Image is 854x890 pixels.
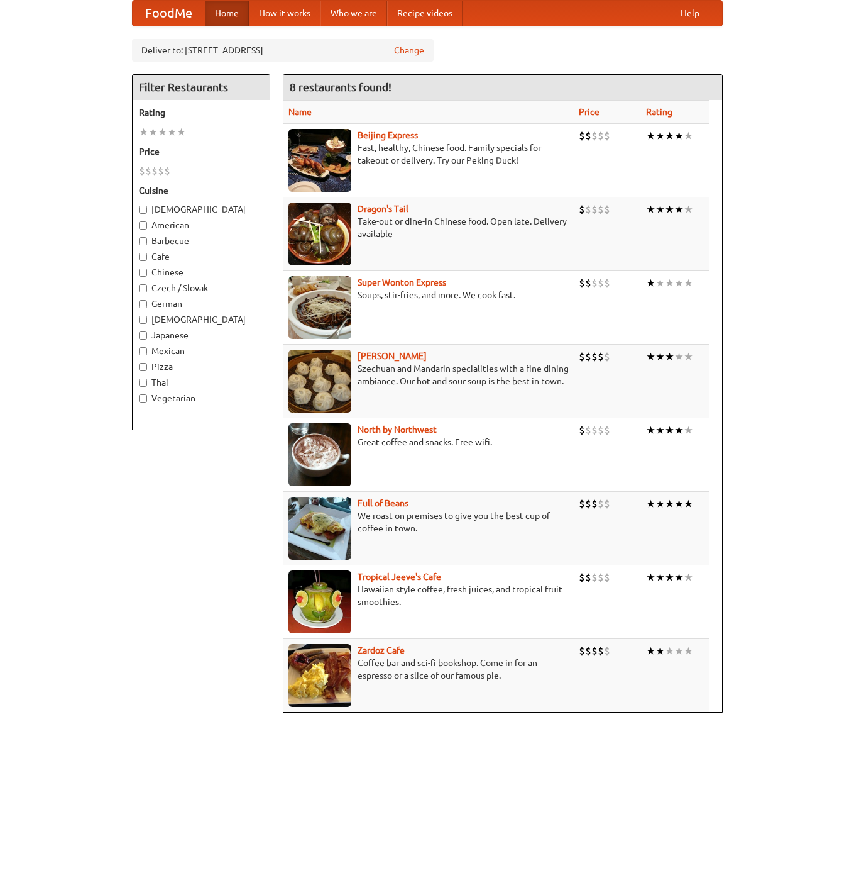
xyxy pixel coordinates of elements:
[604,570,610,584] li: $
[579,203,585,216] li: $
[133,75,270,100] h4: Filter Restaurants
[139,266,263,279] label: Chinese
[604,497,610,511] li: $
[288,107,312,117] a: Name
[288,362,569,387] p: Szechuan and Mandarin specialities with a fine dining ambiance. Our hot and sour soup is the best...
[151,164,158,178] li: $
[655,129,665,143] li: ★
[646,644,655,658] li: ★
[290,81,391,93] ng-pluralize: 8 restaurants found!
[579,129,585,143] li: $
[139,379,147,387] input: Thai
[139,250,263,263] label: Cafe
[139,145,263,158] h5: Price
[358,204,408,214] a: Dragon's Tail
[671,1,709,26] a: Help
[585,129,591,143] li: $
[288,570,351,633] img: jeeves.jpg
[674,129,684,143] li: ★
[655,497,665,511] li: ★
[358,645,405,655] a: Zardoz Cafe
[684,129,693,143] li: ★
[655,276,665,290] li: ★
[674,644,684,658] li: ★
[139,313,263,326] label: [DEMOGRAPHIC_DATA]
[665,203,674,216] li: ★
[579,107,599,117] a: Price
[598,423,604,437] li: $
[665,129,674,143] li: ★
[674,497,684,511] li: ★
[288,509,569,535] p: We roast on premises to give you the best cup of coffee in town.
[665,423,674,437] li: ★
[158,164,164,178] li: $
[604,276,610,290] li: $
[139,331,147,340] input: Japanese
[139,363,147,371] input: Pizza
[598,644,604,658] li: $
[604,644,610,658] li: $
[139,235,263,247] label: Barbecue
[139,106,263,119] h5: Rating
[139,316,147,324] input: [DEMOGRAPHIC_DATA]
[148,125,158,139] li: ★
[358,351,427,361] b: [PERSON_NAME]
[585,203,591,216] li: $
[655,570,665,584] li: ★
[684,570,693,584] li: ★
[139,221,147,230] input: American
[139,284,147,292] input: Czech / Slovak
[591,570,598,584] li: $
[591,423,598,437] li: $
[598,497,604,511] li: $
[358,277,446,287] b: Super Wonton Express
[665,644,674,658] li: ★
[585,276,591,290] li: $
[591,497,598,511] li: $
[139,164,145,178] li: $
[604,203,610,216] li: $
[598,276,604,290] li: $
[139,394,147,403] input: Vegetarian
[394,44,424,57] a: Change
[288,423,351,486] img: north.jpg
[604,423,610,437] li: $
[133,1,205,26] a: FoodMe
[585,497,591,511] li: $
[320,1,387,26] a: Who we are
[655,644,665,658] li: ★
[139,184,263,197] h5: Cuisine
[139,219,263,231] label: American
[139,347,147,355] input: Mexican
[358,572,441,582] b: Tropical Jeeve's Cafe
[579,644,585,658] li: $
[288,436,569,448] p: Great coffee and snacks. Free wifi.
[674,570,684,584] li: ★
[139,298,263,310] label: German
[288,289,569,301] p: Soups, stir-fries, and more. We cook fast.
[646,203,655,216] li: ★
[579,570,585,584] li: $
[591,350,598,364] li: $
[674,423,684,437] li: ★
[145,164,151,178] li: $
[646,423,655,437] li: ★
[358,425,437,435] a: North by Northwest
[684,203,693,216] li: ★
[591,276,598,290] li: $
[674,350,684,364] li: ★
[139,237,147,245] input: Barbecue
[604,129,610,143] li: $
[585,644,591,658] li: $
[288,644,351,707] img: zardoz.jpg
[139,203,263,216] label: [DEMOGRAPHIC_DATA]
[358,498,408,508] b: Full of Beans
[139,329,263,342] label: Japanese
[665,497,674,511] li: ★
[684,423,693,437] li: ★
[598,129,604,143] li: $
[288,497,351,560] img: beans.jpg
[665,570,674,584] li: ★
